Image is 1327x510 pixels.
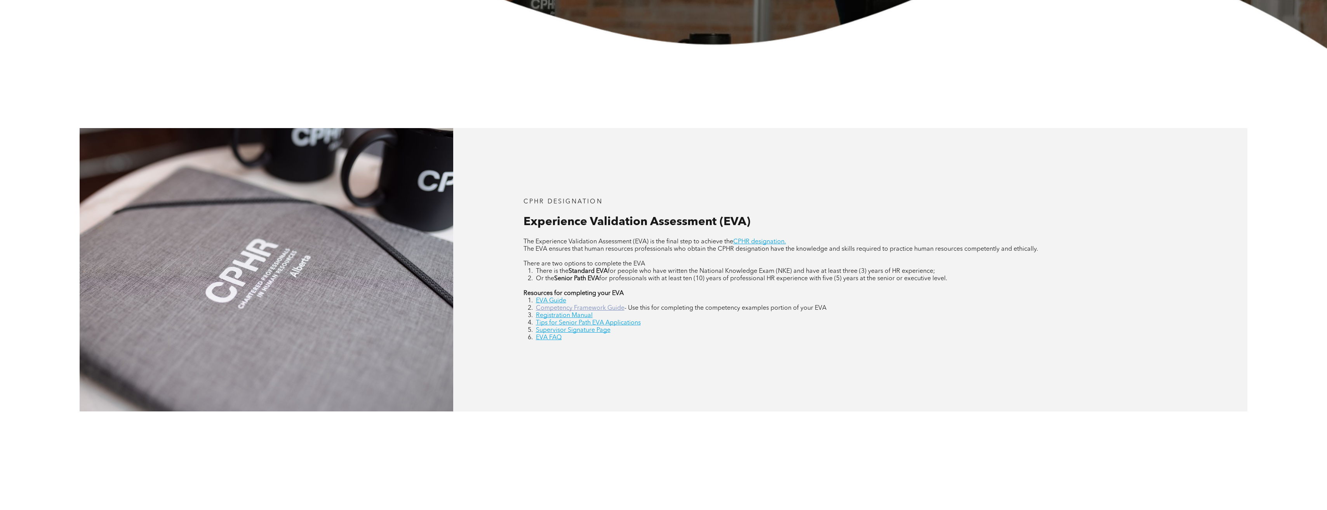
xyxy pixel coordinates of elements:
strong: Resources for completing your EVA [523,290,624,297]
span: There is the [536,268,569,274]
a: Registration Manual [536,312,593,319]
span: CPHR DESIGNATION [523,199,603,205]
span: for professionals with at least ten (10) years of professional HR experience with five (5) years ... [599,276,947,282]
span: Or the [536,276,554,282]
strong: Senior Path EVA [554,276,599,282]
a: Competency Framework Guide [536,305,624,311]
span: The EVA ensures that human resources professionals who obtain the CPHR designation have the knowl... [523,246,1038,252]
span: Experience Validation Assessment (EVA) [523,216,750,228]
span: There are two options to complete the EVA [523,261,645,267]
strong: Standard EVA [569,268,608,274]
span: The Experience Validation Assessment (EVA) is the final step to achieve the [523,239,733,245]
span: for people who have written the National Knowledge Exam (NKE) and have at least three (3) years o... [608,268,935,274]
a: CPHR designation. [733,239,786,245]
a: Tips for Senior Path EVA Applications [536,320,641,326]
a: Supervisor Signature Page [536,327,610,333]
a: EVA FAQ [536,335,562,341]
a: EVA Guide [536,298,566,304]
span: - Use this for completing the competency examples portion of your EVA [624,305,826,311]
